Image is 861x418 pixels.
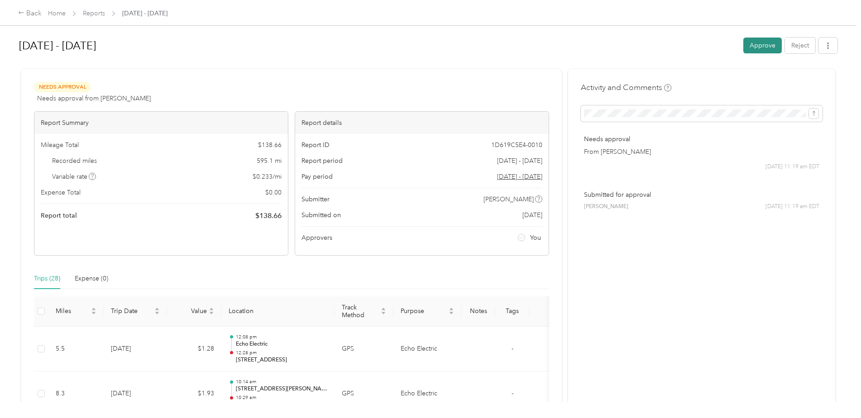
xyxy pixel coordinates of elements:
[56,307,89,315] span: Miles
[301,172,333,181] span: Pay period
[584,203,628,211] span: [PERSON_NAME]
[91,306,96,312] span: caret-up
[301,156,343,166] span: Report period
[258,140,282,150] span: $ 138.66
[236,394,327,401] p: 10:29 am
[167,327,221,372] td: $1.28
[342,304,379,319] span: Track Method
[743,38,782,53] button: Approve
[75,274,108,284] div: Expense (0)
[401,307,447,315] span: Purpose
[41,188,81,197] span: Expense Total
[41,211,77,220] span: Report total
[512,389,513,397] span: -
[810,367,861,418] iframe: Everlance-gr Chat Button Frame
[530,233,541,242] span: You
[584,190,819,199] p: Submitted for approval
[52,156,97,166] span: Recorded miles
[83,9,105,17] a: Reports
[295,112,549,134] div: Report details
[483,195,534,204] span: [PERSON_NAME]
[785,38,815,53] button: Reject
[491,140,542,150] span: 1D619C5E4-0010
[104,327,167,372] td: [DATE]
[381,306,386,312] span: caret-up
[236,350,327,356] p: 12:28 pm
[393,371,461,417] td: Echo Electric
[111,307,153,315] span: Trip Date
[154,310,160,316] span: caret-down
[52,172,96,181] span: Variable rate
[37,94,151,103] span: Needs approval from [PERSON_NAME]
[48,296,104,327] th: Miles
[34,274,60,284] div: Trips (28)
[301,140,330,150] span: Report ID
[154,306,160,312] span: caret-up
[335,327,393,372] td: GPS
[449,306,454,312] span: caret-up
[221,296,335,327] th: Location
[512,345,513,352] span: -
[34,112,288,134] div: Report Summary
[91,310,96,316] span: caret-down
[209,306,214,312] span: caret-up
[765,163,819,171] span: [DATE] 11:19 am EDT
[497,172,542,181] span: Go to pay period
[167,296,221,327] th: Value
[236,356,327,364] p: [STREET_ADDRESS]
[393,327,461,372] td: Echo Electric
[253,172,282,181] span: $ 0.233 / mi
[19,35,737,57] h1: Sep 1 - 30, 2025
[581,82,671,93] h4: Activity and Comments
[301,233,332,242] span: Approvers
[522,210,542,220] span: [DATE]
[449,310,454,316] span: caret-down
[34,82,91,92] span: Needs Approval
[495,296,529,327] th: Tags
[236,385,327,393] p: [STREET_ADDRESS][PERSON_NAME]
[209,310,214,316] span: caret-down
[301,210,341,220] span: Submitted on
[497,156,542,166] span: [DATE] - [DATE]
[765,203,819,211] span: [DATE] 11:19 am EDT
[122,9,167,18] span: [DATE] - [DATE]
[236,401,327,409] p: Echo Electric
[257,156,282,166] span: 595.1 mi
[381,310,386,316] span: caret-down
[393,296,461,327] th: Purpose
[48,327,104,372] td: 5.5
[48,9,66,17] a: Home
[104,296,167,327] th: Trip Date
[584,147,819,157] p: From [PERSON_NAME]
[236,379,327,385] p: 10:14 am
[301,195,330,204] span: Submitter
[236,340,327,348] p: Echo Electric
[48,371,104,417] td: 8.3
[104,371,167,417] td: [DATE]
[236,334,327,340] p: 12:08 pm
[461,296,495,327] th: Notes
[41,140,79,150] span: Mileage Total
[18,8,42,19] div: Back
[265,188,282,197] span: $ 0.00
[335,296,393,327] th: Track Method
[255,210,282,221] span: $ 138.66
[335,371,393,417] td: GPS
[174,307,207,315] span: Value
[167,371,221,417] td: $1.93
[584,134,819,144] p: Needs approval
